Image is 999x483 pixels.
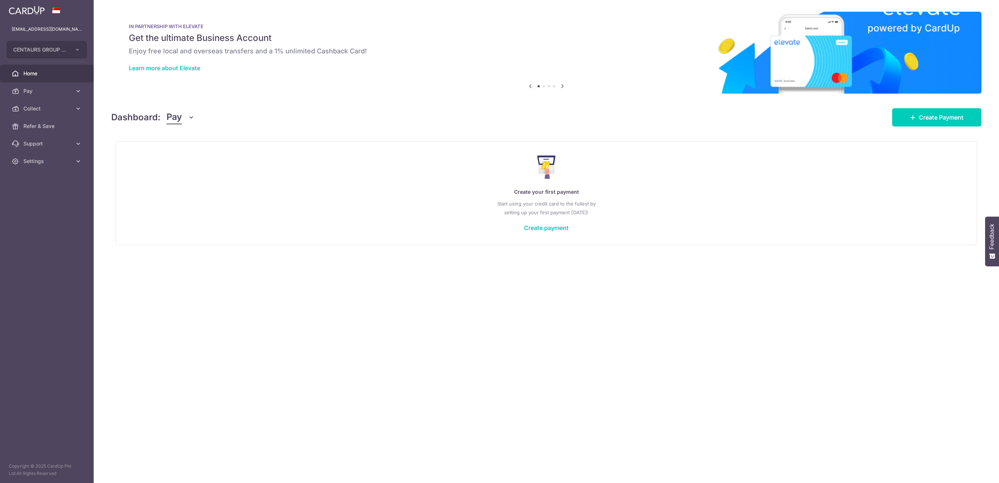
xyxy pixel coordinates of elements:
[985,216,999,266] button: Feedback - Show survey
[919,113,964,122] span: Create Payment
[23,105,72,112] span: Collect
[131,199,962,217] p: Start using your credit card to the fullest by setting up your first payment [DATE]!
[23,140,72,147] span: Support
[129,23,964,29] p: IN PARTNERSHIP WITH ELEVATE
[12,26,82,33] p: [EMAIL_ADDRESS][DOMAIN_NAME]
[23,122,72,130] span: Refer & Save
[129,64,200,72] a: Learn more about Elevate
[23,70,72,77] span: Home
[7,41,87,59] button: CENTAURS GROUP PRIVATE LIMITED
[989,224,995,249] span: Feedback
[131,188,962,196] p: Create your first payment
[129,32,964,44] h5: Get the ultimate Business Account
[166,110,195,124] button: Pay
[23,158,72,165] span: Settings
[111,12,981,94] img: Renovation banner
[13,46,67,53] span: CENTAURS GROUP PRIVATE LIMITED
[537,155,556,179] img: Make Payment
[129,47,964,56] h6: Enjoy free local and overseas transfers and a 1% unlimited Cashback Card!
[111,111,161,124] h4: Dashboard:
[892,108,981,127] a: Create Payment
[23,87,72,95] span: Pay
[166,110,182,124] span: Pay
[9,6,45,15] img: CardUp
[524,224,569,231] a: Create payment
